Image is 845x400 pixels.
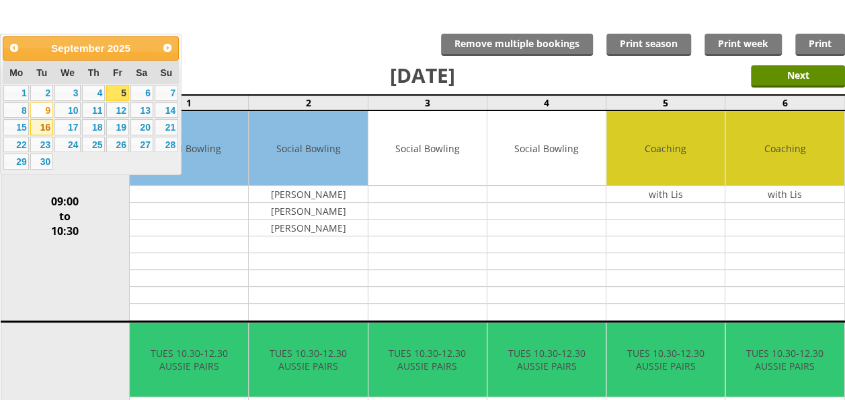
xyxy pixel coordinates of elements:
[30,154,53,170] a: 30
[725,186,844,203] td: with Lis
[54,119,81,135] a: 17
[106,85,129,101] a: 5
[368,95,487,110] td: 3
[130,137,153,153] a: 27
[3,154,29,170] a: 29
[82,137,105,153] a: 25
[30,102,53,119] a: 9
[82,102,105,119] a: 11
[30,85,53,101] a: 2
[606,186,725,203] td: with Lis
[30,137,53,153] a: 23
[249,220,367,236] td: [PERSON_NAME]
[441,34,593,56] input: Remove multiple bookings
[155,85,178,101] a: 7
[249,186,367,203] td: [PERSON_NAME]
[88,67,99,78] span: Thursday
[487,111,606,186] td: Social Bowling
[249,95,368,110] td: 2
[3,137,29,153] a: 22
[368,323,487,397] td: TUES 10.30-12.30 AUSSIE PAIRS
[9,67,23,78] span: Monday
[106,119,129,135] a: 19
[795,34,845,56] a: Print
[368,111,487,186] td: Social Bowling
[606,323,725,397] td: TUES 10.30-12.30 AUSSIE PAIRS
[130,119,153,135] a: 20
[155,119,178,135] a: 21
[9,42,19,53] span: Prev
[3,119,29,135] a: 15
[30,119,53,135] a: 16
[725,95,844,110] td: 6
[82,119,105,135] a: 18
[160,67,172,78] span: Sunday
[1,110,130,322] td: 09:00 to 10:30
[155,137,178,153] a: 28
[606,34,691,56] a: Print season
[3,85,29,101] a: 1
[5,38,24,57] a: Prev
[3,102,29,119] a: 8
[82,85,105,101] a: 4
[487,95,606,110] td: 4
[249,203,367,220] td: [PERSON_NAME]
[725,111,844,186] td: Coaching
[158,38,177,57] a: Next
[725,323,844,397] td: TUES 10.30-12.30 AUSSIE PAIRS
[61,67,75,78] span: Wednesday
[54,102,81,119] a: 10
[54,137,81,153] a: 24
[705,34,782,56] a: Print week
[36,67,47,78] span: Tuesday
[155,102,178,119] a: 14
[249,323,367,397] td: TUES 10.30-12.30 AUSSIE PAIRS
[249,111,367,186] td: Social Bowling
[162,42,173,53] span: Next
[54,85,81,101] a: 3
[130,85,153,101] a: 6
[130,95,249,110] td: 1
[51,42,105,54] span: September
[606,95,725,110] td: 5
[106,102,129,119] a: 12
[130,323,248,397] td: TUES 10.30-12.30 AUSSIE PAIRS
[106,137,129,153] a: 26
[487,323,606,397] td: TUES 10.30-12.30 AUSSIE PAIRS
[113,67,122,78] span: Friday
[130,111,248,186] td: Social Bowling
[108,42,130,54] span: 2025
[751,65,845,88] input: Next
[130,102,153,119] a: 13
[136,67,147,78] span: Saturday
[606,111,725,186] td: Coaching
